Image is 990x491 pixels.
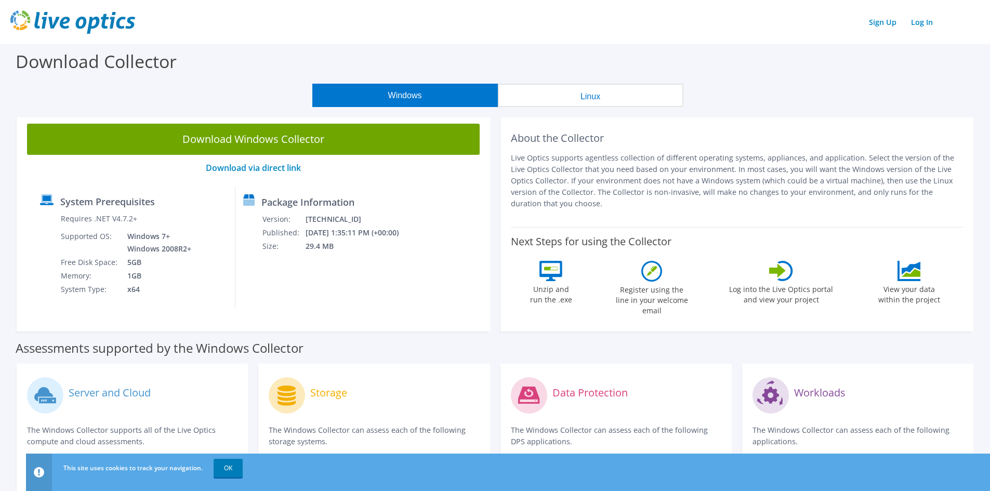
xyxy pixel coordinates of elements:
[10,10,135,34] img: live_optics_svg.svg
[27,124,480,155] a: Download Windows Collector
[305,226,413,240] td: [DATE] 1:35:11 PM (+00:00)
[60,196,155,207] label: System Prerequisites
[794,388,846,398] label: Workloads
[498,84,683,107] button: Linux
[214,459,243,477] a: OK
[305,240,413,253] td: 29.4 MB
[120,256,193,269] td: 5GB
[511,132,963,144] h2: About the Collector
[864,15,902,30] a: Sign Up
[511,235,671,248] label: Next Steps for using the Collector
[262,240,305,253] td: Size:
[63,463,203,472] span: This site uses cookies to track your navigation.
[753,424,963,447] p: The Windows Collector can assess each of the following applications.
[61,214,137,224] label: Requires .NET V4.7.2+
[120,230,193,256] td: Windows 7+ Windows 2008R2+
[120,269,193,283] td: 1GB
[120,283,193,296] td: x64
[262,226,305,240] td: Published:
[60,269,120,283] td: Memory:
[60,283,120,296] td: System Type:
[16,49,177,73] label: Download Collector
[60,256,120,269] td: Free Disk Space:
[310,388,347,398] label: Storage
[262,213,305,226] td: Version:
[613,282,691,316] label: Register using the line in your welcome email
[16,343,303,353] label: Assessments supported by the Windows Collector
[261,197,354,207] label: Package Information
[511,424,721,447] p: The Windows Collector can assess each of the following DPS applications.
[305,213,413,226] td: [TECHNICAL_ID]
[729,281,834,305] label: Log into the Live Optics portal and view your project
[269,424,479,447] p: The Windows Collector can assess each of the following storage systems.
[906,15,938,30] a: Log In
[527,281,575,305] label: Unzip and run the .exe
[60,230,120,256] td: Supported OS:
[27,424,237,447] p: The Windows Collector supports all of the Live Optics compute and cloud assessments.
[872,281,946,305] label: View your data within the project
[552,388,628,398] label: Data Protection
[312,84,498,107] button: Windows
[511,152,963,209] p: Live Optics supports agentless collection of different operating systems, appliances, and applica...
[69,388,151,398] label: Server and Cloud
[206,162,301,174] a: Download via direct link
